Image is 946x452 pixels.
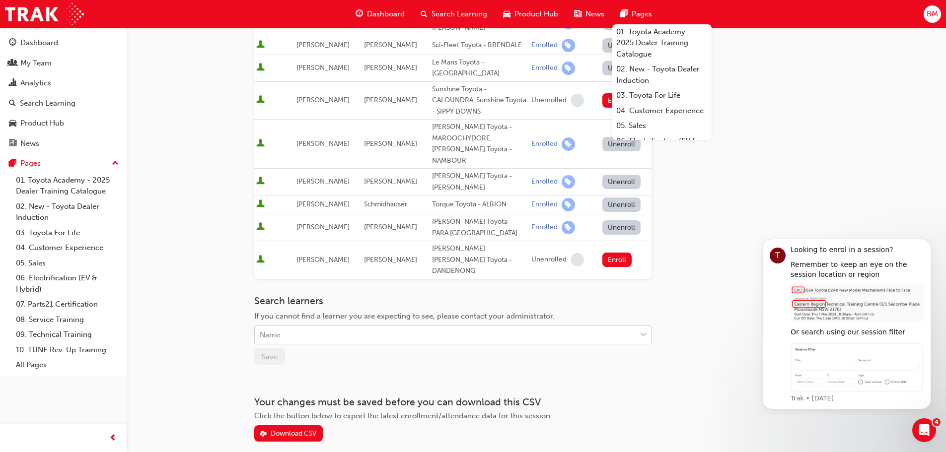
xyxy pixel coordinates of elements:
a: 06. Electrification (EV & Hybrid) [12,270,123,297]
div: Enrolled [531,177,558,187]
a: News [4,134,123,153]
span: Schmidhauser [364,200,407,208]
span: [PERSON_NAME] [364,41,417,49]
span: Click the button below to export the latest enrollment/attendance data for this session [254,411,550,420]
span: [PERSON_NAME] [296,139,350,148]
button: DashboardMy TeamAnalyticsSearch LearningProduct HubNews [4,32,123,154]
button: Download CSV [254,425,323,442]
span: download-icon [260,430,267,439]
a: Dashboard [4,34,123,52]
div: [PERSON_NAME] Toyota - [PERSON_NAME] [432,171,527,193]
span: [PERSON_NAME] [364,223,417,231]
a: 08. Service Training [12,312,123,327]
a: news-iconNews [566,4,612,24]
span: news-icon [9,139,16,148]
div: [PERSON_NAME] Toyota - PARA [GEOGRAPHIC_DATA] [432,216,527,239]
span: search-icon [9,99,16,108]
span: If you cannot find a learner you are expecting to see, please contact your administrator. [254,312,555,321]
span: guage-icon [356,8,363,20]
a: 05. Sales [12,256,123,271]
div: Analytics [20,77,51,89]
span: people-icon [9,59,16,68]
button: BM [924,5,941,23]
div: Search Learning [20,98,75,109]
a: pages-iconPages [612,4,660,24]
button: Enroll [602,93,632,108]
a: 04. Customer Experience [612,103,712,119]
a: 09. Technical Training [12,327,123,342]
iframe: Intercom live chat [912,418,936,442]
a: 01. Toyota Academy - 2025 Dealer Training Catalogue [612,24,712,62]
a: 01. Toyota Academy - 2025 Dealer Training Catalogue [12,173,123,199]
a: 04. Customer Experience [12,240,123,256]
span: [PERSON_NAME] [296,223,350,231]
span: User is active [256,177,265,187]
button: Pages [4,154,123,173]
div: Enrolled [531,200,558,209]
h3: Search learners [254,295,652,307]
span: car-icon [9,119,16,128]
div: Product Hub [20,118,64,129]
div: News [20,138,39,149]
a: car-iconProduct Hub [495,4,566,24]
span: pages-icon [9,159,16,168]
span: car-icon [503,8,510,20]
div: Download CSV [271,429,317,438]
div: Unenrolled [531,96,567,105]
div: [PERSON_NAME] [PERSON_NAME] Toyota - DANDENONG [432,243,527,277]
a: Trak [5,3,84,25]
div: Dashboard [20,37,58,49]
span: [PERSON_NAME] [296,64,350,72]
span: learningRecordVerb_ENROLL-icon [562,62,575,75]
button: Unenroll [602,197,641,212]
span: [PERSON_NAME] [364,177,417,186]
div: Le Mans Toyota - [GEOGRAPHIC_DATA] [432,57,527,79]
span: learningRecordVerb_ENROLL-icon [562,39,575,52]
span: news-icon [574,8,582,20]
span: Save [262,352,278,361]
span: BM [927,8,938,20]
span: [PERSON_NAME] [364,139,417,148]
div: Pages [20,158,41,169]
span: 4 [933,418,941,426]
a: 03. Toyota For Life [12,225,123,241]
span: [PERSON_NAME] [364,64,417,72]
a: 06. Electrification (EV & Hybrid) [612,133,712,160]
div: My Team [20,58,52,69]
span: [PERSON_NAME] [296,41,350,49]
span: Product Hub [514,8,558,20]
button: Unenroll [602,175,641,189]
span: learningRecordVerb_ENROLL-icon [562,221,575,234]
div: Sunshine Toyota - CALOUNDRA, Sunshine Toyota - SIPPY DOWNS [432,84,527,118]
span: User is active [256,255,265,265]
span: [PERSON_NAME] [364,96,417,104]
span: learningRecordVerb_ENROLL-icon [562,175,575,189]
span: Search Learning [432,8,487,20]
span: learningRecordVerb_NONE-icon [571,253,584,266]
div: Unenrolled [531,255,567,264]
span: [PERSON_NAME] [296,96,350,104]
div: Enrolled [531,41,558,50]
a: Analytics [4,74,123,92]
span: User is active [256,63,265,73]
a: 02. New - Toyota Dealer Induction [12,199,123,225]
a: 10. TUNE Rev-Up Training [12,342,123,358]
span: User is active [256,199,265,209]
span: [PERSON_NAME] [364,256,417,264]
div: Enrolled [531,223,558,232]
a: Product Hub [4,114,123,132]
h3: Your changes must be saved before you can download this CSV [254,396,652,408]
button: Unenroll [602,137,641,151]
a: 07. Parts21 Certification [12,297,123,312]
a: search-iconSearch Learning [413,4,495,24]
span: learningRecordVerb_ENROLL-icon [562,137,575,151]
button: Unenroll [602,61,641,75]
a: Search Learning [4,94,123,113]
